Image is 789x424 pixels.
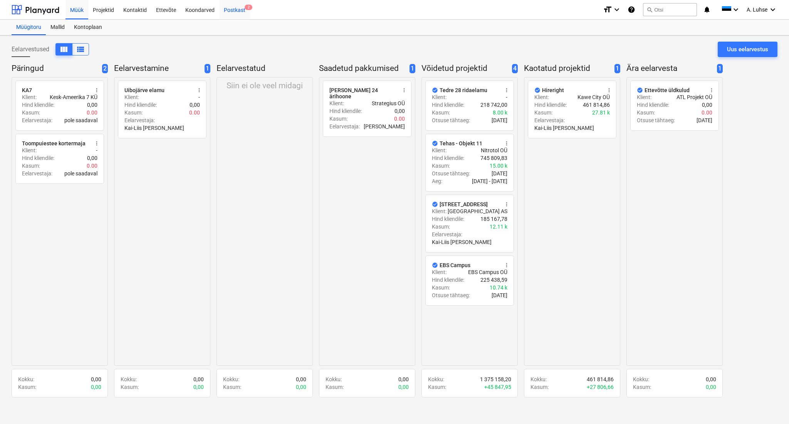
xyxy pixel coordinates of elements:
p: Kokku : [18,375,34,383]
p: + 27 806,66 [587,383,614,391]
span: Märgi kui tegemata [432,201,438,207]
div: Eelarvestused [12,43,89,56]
div: Uibojärve elamu [124,87,165,93]
p: 27.81 k [592,109,610,116]
div: Uus eelarvestus [727,44,768,54]
p: 0.00 [87,162,97,170]
p: Nitrotol OÜ [481,146,507,154]
span: A. Luhse [747,7,767,13]
p: Kasum : [432,223,450,231]
p: Kai-Liis [PERSON_NAME] [432,238,492,246]
p: Võidetud projektid [421,63,509,74]
p: EBS Campus OÜ [468,268,507,276]
p: Kokku : [326,375,342,383]
i: format_size [603,5,612,14]
p: Kasum : [633,383,651,391]
p: Kasum : [22,162,40,170]
div: Tehas - Objekt 11 [440,140,482,146]
p: Kasum : [22,109,40,116]
p: Klient : [534,93,549,101]
p: 0.00 [702,109,712,116]
p: 461 814,86 [587,375,614,383]
i: keyboard_arrow_down [731,5,740,14]
div: Ettevõtte üldkulud [645,87,690,93]
p: Kokku : [633,375,649,383]
p: 0,00 [91,375,101,383]
p: Eelarvestaja : [22,116,52,124]
p: 225 438,59 [480,276,507,284]
p: - [506,93,507,101]
div: Toompuiestee kortermaja [22,140,86,146]
p: [DATE] - [DATE] [472,177,507,185]
p: 0,00 [398,375,409,383]
p: Klient : [637,93,651,101]
span: Kuva veergudena [59,45,69,54]
p: 0,00 [91,383,101,391]
i: notifications [703,5,711,14]
p: Hind kliendile : [432,215,464,223]
i: Abikeskus [628,5,635,14]
p: Kasum : [534,109,552,116]
p: Kokku : [530,375,547,383]
span: Märgi kui tegemata [637,87,643,93]
p: Klient : [432,93,447,101]
span: more_vert [94,87,100,93]
p: Kasum : [432,109,450,116]
span: 2 [245,5,252,10]
div: Hireright [542,87,564,93]
span: Märgi kui tegemata [432,262,438,268]
p: 0,00 [706,375,716,383]
p: [DATE] [492,291,507,299]
div: EBS Campus [440,262,470,268]
p: Eelarvestaja : [22,170,52,177]
p: 0,00 [394,107,405,115]
p: Kesk-Ameerika 7 KÜ [50,93,97,101]
button: Uus eelarvestus [718,42,777,57]
span: more_vert [196,87,202,93]
span: 4 [512,64,518,74]
p: 0.00 [87,109,97,116]
p: Saadetud pakkumised [319,63,406,74]
p: Kasum : [329,115,347,123]
a: Müügitoru [12,20,46,35]
span: more_vert [708,87,715,93]
span: more_vert [401,87,407,93]
p: Eelarvestamine [114,63,201,74]
p: 0,00 [87,101,97,109]
span: more_vert [504,262,510,268]
p: Otsuse tähtaeg : [432,116,470,124]
p: Kasum : [530,383,549,391]
p: 1 375 158,20 [480,375,511,383]
p: 0,00 [193,375,204,383]
p: Kasum : [18,383,36,391]
p: Kasum : [432,162,450,170]
div: KA7 [22,87,32,93]
span: 2 [102,64,108,74]
span: more_vert [606,87,612,93]
p: Eelarvestatud [217,63,310,74]
p: Klient : [124,93,139,101]
p: Kokku : [121,375,137,383]
a: Kontoplaan [69,20,107,35]
p: 8.00 k [493,109,507,116]
p: Kasum : [432,284,450,291]
p: Eelarvestaja : [124,116,155,124]
a: Mallid [46,20,69,35]
p: Hind kliendile : [22,101,54,109]
span: more_vert [504,140,510,146]
p: Siin ei ole veel midagi [227,81,303,91]
p: 461 814,86 [583,101,610,109]
p: - [96,146,97,154]
p: Otsuse tähtaeg : [637,116,675,124]
p: Hind kliendile : [329,107,362,115]
p: Hind kliendile : [637,101,669,109]
span: 1 [717,64,723,74]
p: Eelarvestaja : [432,231,462,238]
p: 218 742,00 [480,101,507,109]
p: 15.00 k [490,162,507,170]
p: Kasum : [637,109,655,116]
span: Märgi kui tegemata [534,87,541,93]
